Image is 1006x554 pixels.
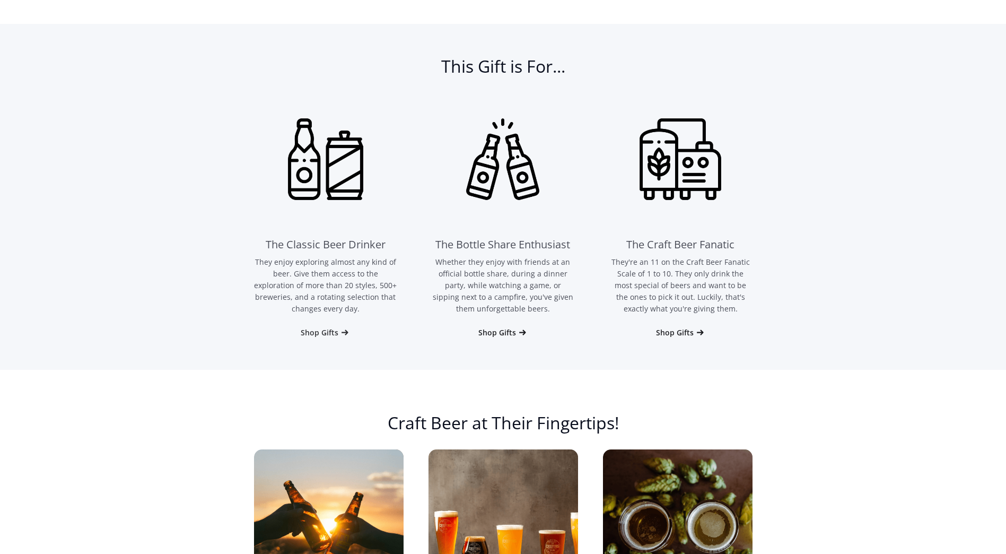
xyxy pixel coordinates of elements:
[609,256,753,315] p: They're an 11 on the Craft Beer Fanatic Scale of 1 to 10. They only drink the most special of bee...
[656,327,705,338] a: Shop Gifts
[266,236,386,253] div: The Classic Beer Drinker
[478,327,528,338] a: Shop Gifts
[301,327,350,338] a: Shop Gifts
[254,256,398,315] p: They enjoy exploring almost any kind of beer. Give them access to the exploration of more than 20...
[254,412,753,444] h2: Craft Beer at Their Fingertips!
[656,327,694,338] div: Shop Gifts
[626,236,734,253] div: The Craft Beer Fanatic
[254,56,753,88] h2: This Gift is For...
[435,236,570,253] div: The Bottle Share Enthusiast
[431,256,575,315] p: Whether they enjoy with friends at an official bottle share, during a dinner party, while watchin...
[478,327,516,338] div: Shop Gifts
[301,327,338,338] div: Shop Gifts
